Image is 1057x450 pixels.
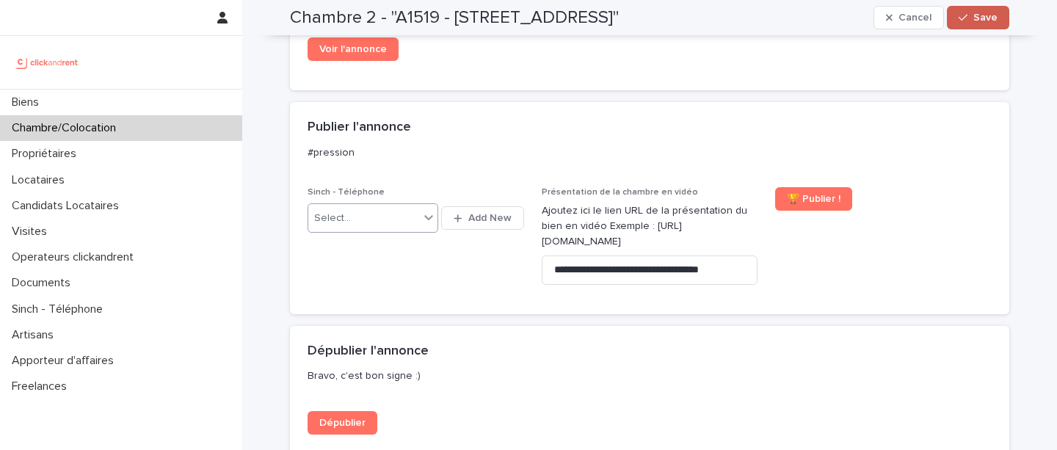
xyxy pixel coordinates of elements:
div: Select... [314,211,351,226]
button: Add New [441,206,523,230]
a: Voir l'annonce [308,37,399,61]
a: 🏆 Publier ! [775,187,852,211]
p: Biens [6,95,51,109]
p: Locataires [6,173,76,187]
button: Save [947,6,1009,29]
span: Voir l'annonce [319,44,387,54]
span: Cancel [898,12,931,23]
p: Propriétaires [6,147,88,161]
img: UCB0brd3T0yccxBKYDjQ [12,48,83,77]
p: Apporteur d'affaires [6,354,126,368]
span: Add New [468,213,512,223]
p: Chambre/Colocation [6,121,128,135]
p: Documents [6,276,82,290]
h2: Dépublier l'annonce [308,344,429,360]
span: Présentation de la chambre en vidéo [542,188,698,197]
p: Candidats Locataires [6,199,131,213]
p: #pression [308,146,986,159]
span: Save [973,12,998,23]
p: Visites [6,225,59,239]
h2: Chambre 2 - "A1519 - [STREET_ADDRESS]" [290,7,619,29]
p: Artisans [6,328,65,342]
p: Freelances [6,380,79,393]
p: Ajoutez ici le lien URL de la présentation du bien en vidéo Exemple : [URL][DOMAIN_NAME] [542,203,758,249]
span: 🏆 Publier ! [787,194,840,204]
p: Bravo, c'est bon signe :) [308,369,986,382]
a: Dépublier [308,411,377,435]
p: Operateurs clickandrent [6,250,145,264]
p: Sinch - Téléphone [6,302,115,316]
span: Dépublier [319,418,366,428]
span: Sinch - Téléphone [308,188,385,197]
h2: Publier l'annonce [308,120,411,136]
button: Cancel [873,6,944,29]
